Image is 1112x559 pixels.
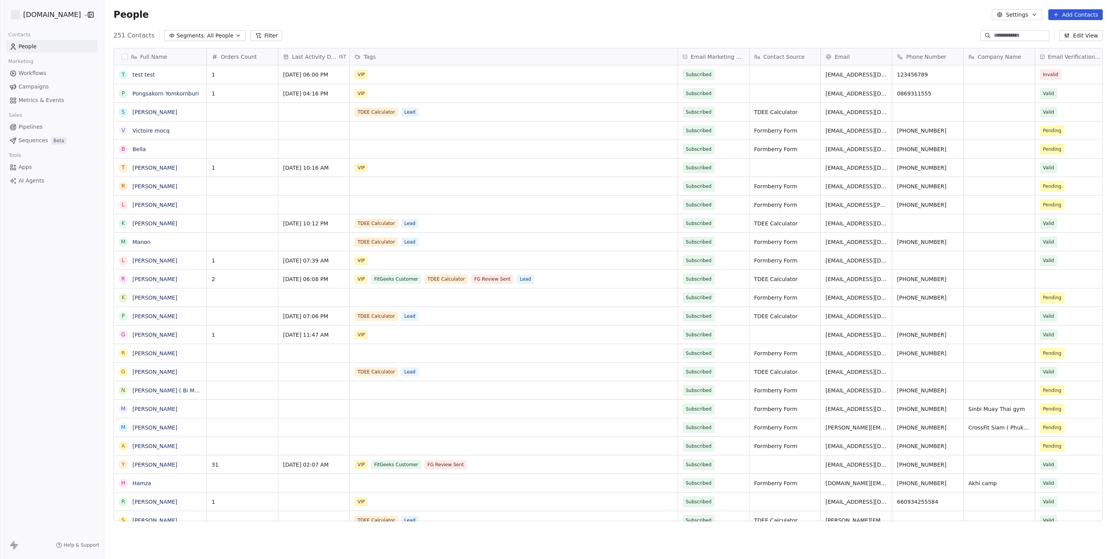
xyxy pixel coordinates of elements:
span: Pending [1043,405,1061,413]
span: IST [339,54,346,60]
div: M [121,238,125,246]
div: grid [114,65,207,522]
span: [DATE] 02:07 AM [283,461,345,469]
span: 0869311555 [897,90,959,97]
div: A [121,442,125,450]
a: Workflows [6,67,98,80]
span: Subscribed [686,145,712,153]
div: t [122,71,125,79]
span: Apps [19,163,32,171]
span: FG Review Sent [424,460,467,469]
span: Pending [1043,387,1061,394]
span: Formberry Form [754,257,816,264]
a: [PERSON_NAME] [132,313,177,319]
span: Subscribed [686,201,712,209]
span: 123456789 [897,71,959,78]
a: Campaigns [6,80,98,93]
span: Campaigns [19,83,49,91]
span: [EMAIL_ADDRESS][DOMAIN_NAME] [826,220,887,227]
span: Full Name [140,53,167,61]
span: Formberry Form [754,479,816,487]
div: H [121,479,125,487]
span: Valid [1043,164,1054,172]
span: [DATE] 10:12 PM [283,220,345,227]
span: [PHONE_NUMBER] [897,201,959,209]
span: [DATE] 06:00 PM [283,71,345,78]
span: Segments: [176,32,205,40]
span: FitGeeks Customer [371,460,421,469]
span: Lead [401,312,419,321]
span: Valid [1043,238,1054,246]
div: K [121,293,125,302]
span: [PHONE_NUMBER] [897,349,959,357]
span: [EMAIL_ADDRESS][DOMAIN_NAME] [826,498,887,506]
span: [PHONE_NUMBER] [897,331,959,339]
span: Valid [1043,498,1054,506]
span: Workflows [19,69,46,77]
span: Subscribed [686,127,712,135]
button: Settings [992,9,1042,20]
div: L [122,201,125,209]
span: Phone Number [906,53,946,61]
span: TDEE Calculator [754,275,816,283]
span: Pending [1043,349,1061,357]
span: Subscribed [686,424,712,431]
a: [PERSON_NAME] [132,257,177,264]
span: 1 [212,164,273,172]
span: [EMAIL_ADDRESS][DOMAIN_NAME] [826,71,887,78]
span: [EMAIL_ADDRESS][DOMAIN_NAME] [826,182,887,190]
span: Formberry Form [754,294,816,302]
span: Valid [1043,108,1054,116]
span: Lead [401,516,419,525]
span: Valid [1043,331,1054,339]
span: Formberry Form [754,201,816,209]
span: Subscribed [686,294,712,302]
a: [PERSON_NAME] [132,109,177,115]
div: L [122,256,125,264]
span: Sinbi Muay Thai gym [968,405,1030,413]
span: [DOMAIN_NAME][EMAIL_ADDRESS][DOMAIN_NAME] [826,479,887,487]
span: VIP [354,330,368,339]
span: 251 Contacts [114,31,154,40]
span: Subscribed [686,90,712,97]
span: [PHONE_NUMBER] [897,387,959,394]
span: Formberry Form [754,405,816,413]
span: VIP [354,256,368,265]
button: Add Contacts [1048,9,1103,20]
span: Contacts [5,29,34,41]
span: FitGeeks Customer [371,274,421,284]
a: [PERSON_NAME] [132,406,177,412]
span: Beta [51,137,66,145]
a: [PERSON_NAME] [132,443,177,449]
button: Filter [251,30,283,41]
span: 660934255584 [897,498,959,506]
div: G [121,331,125,339]
span: VIP [354,497,368,506]
span: [DATE] 10:16 AM [283,164,345,172]
a: [PERSON_NAME] [132,276,177,282]
span: 1 [212,71,273,78]
span: Orders Count [221,53,257,61]
span: People [19,43,37,51]
span: Metrics & Events [19,96,64,104]
span: Subscribed [686,368,712,376]
div: Contact Source [749,48,820,65]
a: Apps [6,161,98,174]
span: TDEE Calculator [754,368,816,376]
span: Valid [1043,461,1054,469]
span: 1 [212,498,273,506]
span: [EMAIL_ADDRESS][DOMAIN_NAME] [826,368,887,376]
div: B [121,145,125,153]
span: Lead [401,237,419,247]
span: VIP [354,70,368,79]
span: Lead [517,274,534,284]
span: People [114,9,149,20]
span: [DOMAIN_NAME] [23,10,81,20]
span: TDEE Calculator [424,274,468,284]
span: Help & Support [64,542,99,548]
span: [PHONE_NUMBER] [897,238,959,246]
span: Subscribed [686,164,712,172]
div: R [121,498,125,506]
span: Pending [1043,442,1061,450]
span: [PHONE_NUMBER] [897,461,959,469]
